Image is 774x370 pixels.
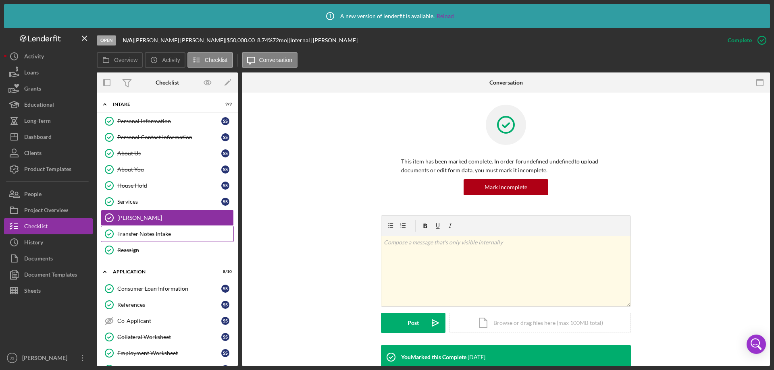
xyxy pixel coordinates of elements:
button: Complete [720,32,770,48]
a: Collateral WorksheetSS [101,329,234,345]
b: N/A [123,37,133,43]
div: Document Templates [24,267,77,285]
div: S S [221,165,229,174]
button: Activity [145,52,185,68]
div: Collateral Worksheet [117,334,221,340]
button: Project Overview [4,202,93,218]
div: [PERSON_NAME] [117,215,233,221]
button: Conversation [242,52,298,68]
button: Checklist [4,218,93,234]
div: You Marked this Complete [401,354,466,360]
div: Services [117,198,221,205]
label: Overview [114,57,137,63]
p: This item has been marked complete. In order for undefined undefined to upload documents or edit ... [401,157,611,175]
button: Checklist [187,52,233,68]
text: JS [10,356,14,360]
button: Dashboard [4,129,93,145]
div: Educational [24,97,54,115]
div: Project Overview [24,202,68,220]
button: Long-Term [4,113,93,129]
div: Loans [24,64,39,83]
a: Reassign [101,242,234,258]
div: Open Intercom Messenger [747,335,766,354]
div: A new version of lenderfit is available. [320,6,454,26]
div: Personal Information [117,118,221,124]
button: Mark Incomplete [464,179,548,195]
button: Loans [4,64,93,81]
a: [PERSON_NAME] [101,210,234,226]
div: [PERSON_NAME] [PERSON_NAME] | [134,37,227,43]
div: | [Internal] [PERSON_NAME] [287,37,358,43]
label: Conversation [259,57,293,63]
a: ReferencesSS [101,297,234,313]
div: Grants [24,81,41,99]
div: Complete [728,32,752,48]
div: S S [221,333,229,341]
button: Documents [4,250,93,267]
button: Grants [4,81,93,97]
a: Co-ApplicantSS [101,313,234,329]
button: Post [381,313,445,333]
div: Intake [113,102,212,107]
a: About UsSS [101,145,234,161]
div: S S [221,149,229,157]
div: Checklist [24,218,48,236]
div: Product Templates [24,161,71,179]
div: Application [113,269,212,274]
div: S S [221,317,229,325]
div: 9 / 9 [217,102,232,107]
div: Documents [24,250,53,269]
div: References [117,302,221,308]
a: Personal Contact InformationSS [101,129,234,145]
a: History [4,234,93,250]
a: About YouSS [101,161,234,178]
div: Post [408,313,419,333]
div: [PERSON_NAME] [20,350,73,368]
div: Clients [24,145,42,163]
div: Checklist [156,79,179,86]
button: Document Templates [4,267,93,283]
div: Open [97,35,116,45]
button: People [4,186,93,202]
button: Overview [97,52,143,68]
time: 2025-08-01 20:16 [468,354,485,360]
a: House HoldSS [101,178,234,194]
a: ServicesSS [101,194,234,210]
div: S S [221,301,229,309]
div: Conversation [489,79,523,86]
a: Employment WorksheetSS [101,345,234,361]
button: Sheets [4,283,93,299]
div: Personal Contact Information [117,134,221,141]
div: S S [221,117,229,125]
div: S S [221,349,229,357]
button: Clients [4,145,93,161]
div: S S [221,285,229,293]
label: Activity [162,57,180,63]
div: Dashboard [24,129,52,147]
div: $50,000.00 [227,37,257,43]
div: About Us [117,150,221,157]
div: About You [117,166,221,173]
div: House Hold [117,182,221,189]
div: Sheets [24,283,41,301]
button: Educational [4,97,93,113]
div: People [24,186,42,204]
button: Product Templates [4,161,93,177]
div: S S [221,198,229,206]
div: Employment Worksheet [117,350,221,356]
label: Checklist [205,57,228,63]
div: 8.74 % [257,37,273,43]
div: 72 mo [273,37,287,43]
div: 8 / 10 [217,269,232,274]
div: Long-Term [24,113,51,131]
button: JS[PERSON_NAME] [4,350,93,366]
